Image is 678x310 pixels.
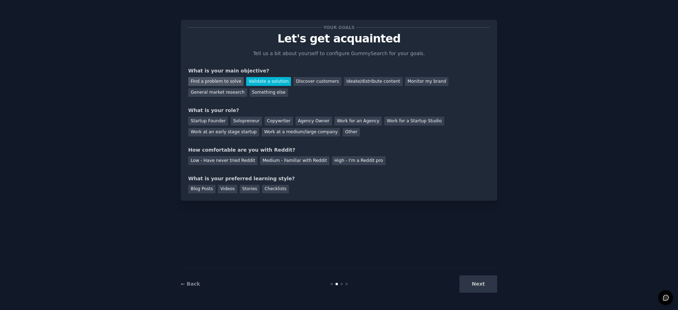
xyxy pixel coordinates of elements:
div: Checklists [262,185,289,194]
p: Tell us a bit about yourself to configure GummySearch for your goals. [250,50,428,57]
div: Discover customers [293,77,341,86]
div: Work for a Startup Studio [384,117,444,125]
div: What is your role? [188,107,490,114]
div: Ideate/distribute content [344,77,403,86]
div: Monitor my brand [405,77,448,86]
div: What is your main objective? [188,67,490,75]
div: Other [343,128,360,137]
div: General market research [188,88,247,97]
div: Copywriter [264,117,293,125]
div: Work at an early stage startup [188,128,259,137]
a: ← Back [181,281,200,287]
div: Solopreneur [231,117,262,125]
div: How comfortable are you with Reddit? [188,146,490,154]
div: Low - Have never tried Reddit [188,156,257,165]
div: Work at a medium/large company [262,128,340,137]
div: Find a problem to solve [188,77,244,86]
div: Videos [218,185,237,194]
div: High - I'm a Reddit pro [332,156,386,165]
div: Agency Owner [296,117,332,125]
p: Let's get acquainted [188,33,490,45]
div: Stories [240,185,260,194]
div: Something else [250,88,288,97]
div: Blog Posts [188,185,215,194]
div: Startup Founder [188,117,228,125]
div: Work for an Agency [334,117,382,125]
div: Validate a solution [246,77,291,86]
div: What is your preferred learning style? [188,175,490,182]
div: Medium - Familiar with Reddit [260,156,329,165]
span: Your goals [322,24,356,31]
